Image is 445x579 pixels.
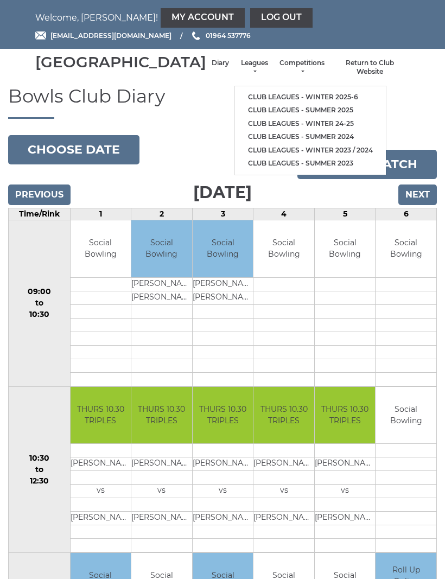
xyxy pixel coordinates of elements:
td: THURS 10.30 TRIPLES [253,387,314,444]
td: Social Bowling [131,220,192,277]
td: [PERSON_NAME] [131,277,192,291]
td: Social Bowling [71,220,131,277]
td: Social Bowling [376,387,436,444]
td: vs [315,485,376,498]
a: Log out [250,8,313,28]
td: THURS 10.30 TRIPLES [315,387,376,444]
img: Email [35,31,46,40]
a: Club leagues - Summer 2024 [235,130,386,144]
input: Next [398,184,437,205]
a: Phone us 01964 537776 [190,30,251,41]
a: Email [EMAIL_ADDRESS][DOMAIN_NAME] [35,30,171,41]
td: 10:30 to 12:30 [9,386,71,553]
td: [PERSON_NAME] [193,512,253,525]
ul: Leagues [234,86,386,175]
td: [PERSON_NAME] [253,512,314,525]
td: [PERSON_NAME] [71,512,131,525]
td: THURS 10.30 TRIPLES [131,387,192,444]
a: Competitions [279,59,325,77]
td: [PERSON_NAME] [193,457,253,471]
td: [PERSON_NAME] [131,457,192,471]
td: 4 [253,208,315,220]
button: Choose date [8,135,139,164]
a: Club leagues - Winter 24-25 [235,117,386,131]
td: 09:00 to 10:30 [9,220,71,387]
td: [PERSON_NAME] [253,457,314,471]
td: vs [71,485,131,498]
td: Social Bowling [315,220,376,277]
td: [PERSON_NAME] [193,291,253,304]
span: 01964 537776 [206,31,251,40]
td: [PERSON_NAME] [315,512,376,525]
td: 5 [314,208,376,220]
td: THURS 10.30 TRIPLES [71,387,131,444]
td: vs [193,485,253,498]
td: 3 [192,208,253,220]
a: Club leagues - Winter 2023 / 2024 [235,144,386,157]
td: THURS 10.30 TRIPLES [193,387,253,444]
td: [PERSON_NAME] [315,457,376,471]
td: [PERSON_NAME] [71,457,131,471]
td: [PERSON_NAME] [131,512,192,525]
td: Time/Rink [9,208,71,220]
td: [PERSON_NAME] [131,291,192,304]
td: 1 [70,208,131,220]
a: Club leagues - Winter 2025-6 [235,91,386,104]
td: vs [131,485,192,498]
a: Return to Club Website [335,59,404,77]
nav: Welcome, [PERSON_NAME]! [35,8,410,28]
td: Social Bowling [193,220,253,277]
td: [PERSON_NAME] [193,277,253,291]
div: [GEOGRAPHIC_DATA] [35,54,206,71]
a: Diary [212,59,229,68]
td: Social Bowling [376,220,436,277]
span: [EMAIL_ADDRESS][DOMAIN_NAME] [50,31,171,40]
h1: Bowls Club Diary [8,86,437,119]
a: Club leagues - Summer 2025 [235,104,386,117]
td: 2 [131,208,193,220]
a: My Account [161,8,245,28]
a: Club leagues - Summer 2023 [235,157,386,170]
a: Leagues [240,59,269,77]
td: vs [253,485,314,498]
td: 6 [376,208,437,220]
input: Previous [8,184,71,205]
img: Phone us [192,31,200,40]
td: Social Bowling [253,220,314,277]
